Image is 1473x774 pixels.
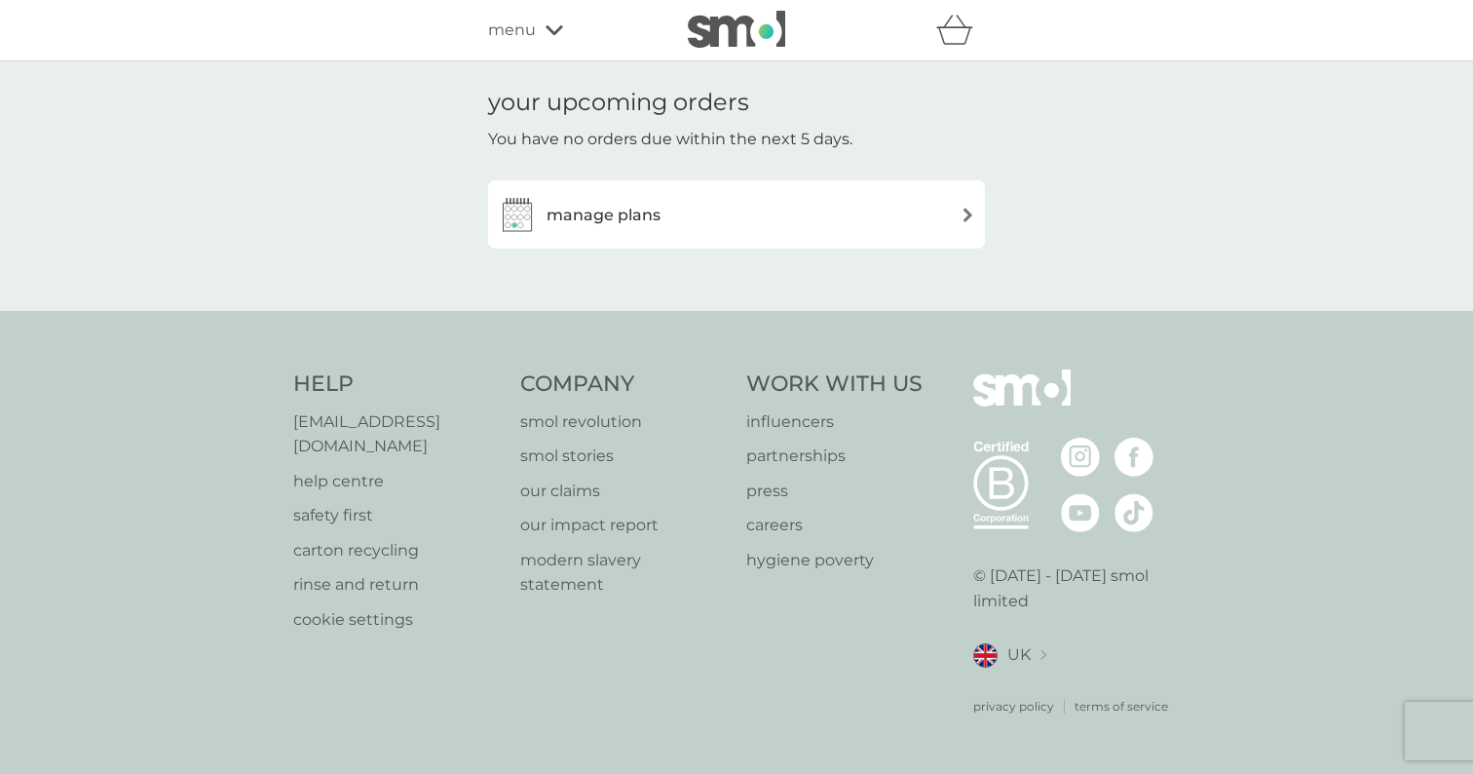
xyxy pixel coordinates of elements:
[293,538,501,563] a: carton recycling
[688,11,785,48] img: smol
[973,643,998,668] img: UK flag
[293,369,501,400] h4: Help
[973,697,1054,716] a: privacy policy
[520,479,728,504] a: our claims
[293,409,501,459] a: [EMAIL_ADDRESS][DOMAIN_NAME]
[1061,493,1100,532] img: visit the smol Youtube page
[488,89,749,117] h1: your upcoming orders
[520,444,728,469] a: smol stories
[488,127,852,152] p: You have no orders due within the next 5 days.
[746,444,923,469] a: partnerships
[961,208,975,222] img: arrow right
[520,369,728,400] h4: Company
[1114,493,1153,532] img: visit the smol Tiktok page
[746,369,923,400] h4: Work With Us
[520,513,728,538] a: our impact report
[1040,650,1046,661] img: select a new location
[746,479,923,504] a: press
[973,563,1181,613] p: © [DATE] - [DATE] smol limited
[520,548,728,598] a: modern slavery statement
[746,513,923,538] a: careers
[746,409,923,435] a: influencers
[1114,438,1153,477] img: visit the smol Facebook page
[1007,642,1031,668] span: UK
[1075,697,1168,716] a: terms of service
[520,409,728,435] a: smol revolution
[547,203,661,228] h3: manage plans
[936,11,985,50] div: basket
[746,548,923,573] a: hygiene poverty
[488,18,536,43] span: menu
[973,369,1071,436] img: smol
[293,469,501,494] a: help centre
[1061,438,1100,477] img: visit the smol Instagram page
[293,572,501,598] a: rinse and return
[293,607,501,633] a: cookie settings
[293,503,501,528] a: safety first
